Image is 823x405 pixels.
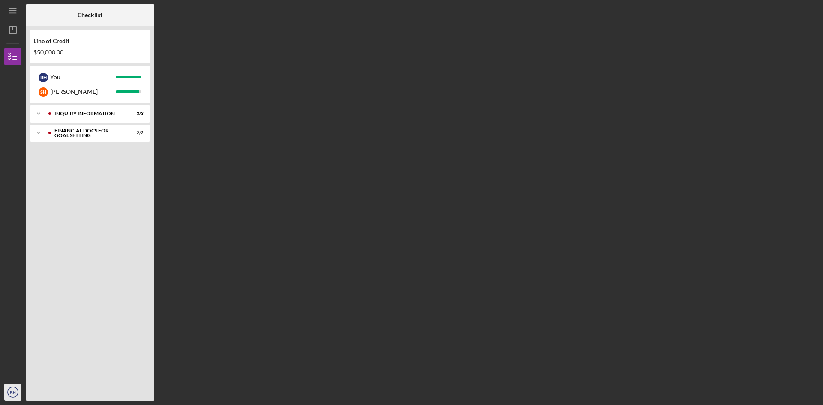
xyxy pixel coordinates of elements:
[10,390,16,395] text: RH
[4,384,21,401] button: RH
[50,70,116,84] div: You
[128,130,144,135] div: 2 / 2
[39,87,48,97] div: S H
[78,12,102,18] b: Checklist
[54,111,122,116] div: INQUIRY INFORMATION
[54,128,122,138] div: Financial Docs for Goal Setting
[39,73,48,82] div: R H
[33,49,147,56] div: $50,000.00
[128,111,144,116] div: 3 / 3
[50,84,116,99] div: [PERSON_NAME]
[33,38,147,45] div: Line of Credit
